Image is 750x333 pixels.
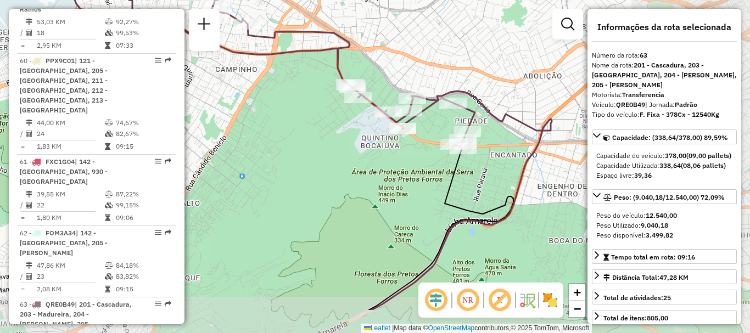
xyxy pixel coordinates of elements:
[115,27,171,38] td: 99,53%
[36,260,104,271] td: 47,86 KM
[592,60,737,90] div: Nome da rota:
[663,294,671,302] strong: 25
[20,57,108,114] span: 60 -
[592,22,737,32] h4: Informações da rota selecionada
[20,157,108,185] span: 61 -
[569,301,585,317] a: Zoom out
[665,151,686,160] strong: 378,00
[592,310,737,325] a: Total de itens:805,00
[26,262,32,269] i: Distância Total
[574,302,581,315] span: −
[105,215,110,221] i: Tempo total em rota
[596,211,677,219] span: Peso do veículo:
[20,128,25,139] td: /
[612,133,728,142] span: Capacidade: (338,64/378,00) 89,59%
[640,110,719,118] strong: F. Fixa - 378Cx - 12540Kg
[115,16,171,27] td: 92,27%
[46,157,75,166] span: FXC1G04
[614,193,725,201] span: Peso: (9.040,18/12.540,00) 72,09%
[115,200,171,211] td: 99,15%
[361,324,592,333] div: Map data © contributors,© 2025 TomTom, Microsoft
[115,271,171,282] td: 83,82%
[423,287,449,313] span: Ocultar deslocamento
[105,131,113,137] i: % de utilização da cubagem
[596,221,732,230] div: Peso Utilizado:
[115,284,171,295] td: 09:15
[26,131,32,137] i: Total de Atividades
[36,40,104,51] td: 2,95 KM
[596,171,732,180] div: Espaço livre:
[115,40,171,51] td: 07:33
[603,313,668,323] div: Total de itens:
[46,229,76,237] span: FOM3A34
[46,300,75,308] span: QRE0B49
[592,206,737,245] div: Peso: (9.040,18/12.540,00) 72,09%
[36,212,104,223] td: 1,80 KM
[592,146,737,185] div: Capacidade: (338,64/378,00) 89,59%
[115,117,171,128] td: 74,67%
[165,229,171,236] em: Rota exportada
[645,100,697,109] span: | Jornada:
[46,57,75,65] span: PPX9C01
[592,61,737,89] strong: 201 - Cascadura, 203 - [GEOGRAPHIC_DATA], 204 - [PERSON_NAME], 205 - [PERSON_NAME]
[20,200,25,211] td: /
[105,143,110,150] i: Tempo total em rota
[634,171,652,179] strong: 39,36
[36,200,104,211] td: 22
[574,285,581,299] span: +
[36,189,104,200] td: 39,55 KM
[596,151,732,161] div: Capacidade do veículo:
[640,51,647,59] strong: 63
[193,13,215,38] a: Nova sessão e pesquisa
[36,141,104,152] td: 1,83 KM
[20,27,25,38] td: /
[20,141,25,152] td: =
[518,291,536,309] img: Fluxo de ruas
[36,27,104,38] td: 18
[20,157,108,185] span: | 142 - [GEOGRAPHIC_DATA], 930 - [GEOGRAPHIC_DATA]
[603,273,689,283] div: Distância Total:
[26,273,32,280] i: Total de Atividades
[541,291,559,309] img: Exibir/Ocultar setores
[36,117,104,128] td: 44,00 KM
[115,212,171,223] td: 09:06
[36,16,104,27] td: 53,03 KM
[592,290,737,304] a: Total de atividades:25
[592,110,737,120] div: Tipo do veículo:
[155,229,161,236] em: Opções
[20,271,25,282] td: /
[155,301,161,307] em: Opções
[20,229,108,257] span: | 142 - [GEOGRAPHIC_DATA], 205 - [PERSON_NAME]
[26,202,32,208] i: Total de Atividades
[622,91,664,99] strong: Transferencia
[592,269,737,284] a: Distância Total:47,28 KM
[616,100,645,109] strong: QRE0B49
[20,212,25,223] td: =
[26,19,32,25] i: Distância Total
[115,189,171,200] td: 87,22%
[646,231,673,239] strong: 3.499,82
[115,128,171,139] td: 82,67%
[105,42,110,49] i: Tempo total em rota
[105,262,113,269] i: % de utilização do peso
[105,202,113,208] i: % de utilização da cubagem
[36,128,104,139] td: 24
[105,19,113,25] i: % de utilização do peso
[105,30,113,36] i: % de utilização da cubagem
[20,40,25,51] td: =
[641,221,668,229] strong: 9.040,18
[165,158,171,165] em: Rota exportada
[20,57,108,114] span: | 121 - [GEOGRAPHIC_DATA], 205 - [GEOGRAPHIC_DATA], 211 - [GEOGRAPHIC_DATA], 212 - [GEOGRAPHIC_DA...
[592,100,737,110] div: Veículo:
[26,191,32,197] i: Distância Total
[26,30,32,36] i: Total de Atividades
[686,151,731,160] strong: (09,00 pallets)
[603,294,671,302] span: Total de atividades:
[486,287,513,313] span: Exibir rótulo
[596,230,732,240] div: Peso disponível:
[105,191,113,197] i: % de utilização do peso
[105,286,110,292] i: Tempo total em rota
[36,284,104,295] td: 2,08 KM
[592,249,737,264] a: Tempo total em rota: 09:16
[659,273,689,281] span: 47,28 KM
